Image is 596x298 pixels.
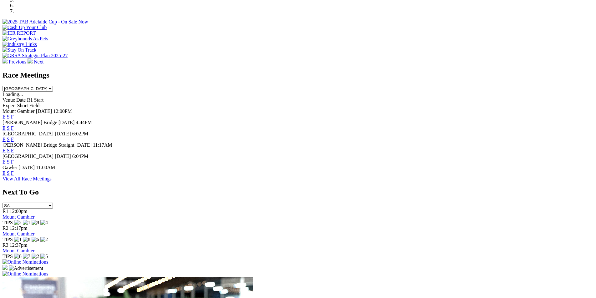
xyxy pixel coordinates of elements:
img: 7 [23,254,30,259]
img: 15187_Greyhounds_GreysPlayCentral_Resize_SA_WebsiteBanner_300x115_2025.jpg [3,265,8,270]
a: F [11,137,14,142]
img: 4 [40,220,48,225]
span: [GEOGRAPHIC_DATA] [3,131,53,136]
a: F [11,159,14,164]
a: F [11,170,14,176]
a: E [3,170,6,176]
img: IER REPORT [3,30,36,36]
img: chevron-right-pager-white.svg [28,58,33,63]
img: 8 [14,254,22,259]
img: 1 [14,237,22,242]
span: Loading... [3,92,23,97]
span: 6:04PM [72,154,89,159]
span: Mount Gambier [3,109,35,114]
img: 6 [32,237,39,242]
span: [DATE] [59,120,75,125]
span: R3 [3,242,8,248]
span: [DATE] [75,142,92,148]
a: F [11,114,14,119]
img: 2 [40,237,48,242]
span: R1 Start [27,97,43,103]
img: Greyhounds As Pets [3,36,48,42]
a: Mount Gambier [3,214,35,220]
span: Venue [3,97,15,103]
h2: Race Meetings [3,71,593,79]
span: TIPS [3,254,13,259]
img: 5 [40,254,48,259]
a: E [3,159,6,164]
span: 12:17pm [10,225,28,231]
a: Mount Gambier [3,231,35,236]
img: chevron-left-pager-white.svg [3,58,8,63]
img: 8 [32,220,39,225]
a: Previous [3,59,28,64]
img: Industry Links [3,42,37,47]
a: Mount Gambier [3,248,35,253]
a: S [7,114,10,119]
img: 2025 TAB Adelaide Cup - On Sale Now [3,19,88,25]
img: Stay On Track [3,47,36,53]
span: 6:02PM [72,131,89,136]
a: F [11,125,14,131]
a: S [7,170,10,176]
span: 11:00AM [36,165,55,170]
span: Previous [9,59,26,64]
a: S [7,148,10,153]
a: Next [28,59,43,64]
span: 4:44PM [76,120,92,125]
span: [PERSON_NAME] Bridge Straight [3,142,74,148]
a: E [3,125,6,131]
span: [DATE] [36,109,52,114]
span: 12:37pm [10,242,28,248]
a: View All Race Meetings [3,176,52,181]
img: Online Nominations [3,271,48,277]
a: E [3,137,6,142]
span: R1 [3,209,8,214]
img: Cash Up Your Club [3,25,47,30]
span: [DATE] [18,165,35,170]
a: E [3,114,6,119]
span: 12:00pm [10,209,28,214]
span: Gawler [3,165,17,170]
a: F [11,148,14,153]
span: Fields [29,103,41,108]
span: Date [16,97,26,103]
a: S [7,137,10,142]
span: 11:17AM [93,142,112,148]
span: TIPS [3,237,13,242]
span: Expert [3,103,16,108]
h2: Next To Go [3,188,593,196]
span: Short [17,103,28,108]
img: Online Nominations [3,259,48,265]
span: [DATE] [55,154,71,159]
a: E [3,148,6,153]
span: R2 [3,225,8,231]
img: 2 [32,254,39,259]
span: [DATE] [55,131,71,136]
a: S [7,159,10,164]
span: [GEOGRAPHIC_DATA] [3,154,53,159]
img: 8 [23,237,30,242]
span: TIPS [3,220,13,225]
span: [PERSON_NAME] Bridge [3,120,57,125]
img: Advertisement [9,265,43,271]
img: 2 [14,220,22,225]
img: 1 [23,220,30,225]
span: 12:00PM [53,109,72,114]
a: S [7,125,10,131]
span: Next [34,59,43,64]
img: GRSA Strategic Plan 2025-27 [3,53,68,58]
